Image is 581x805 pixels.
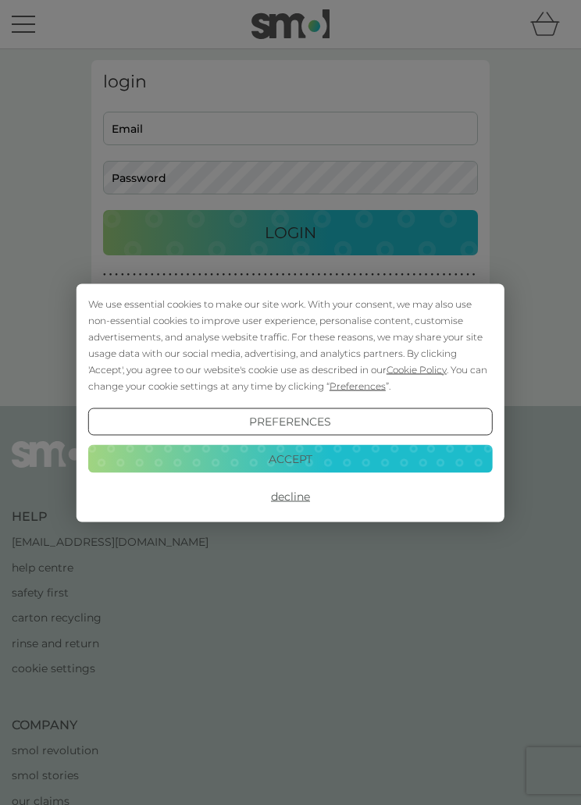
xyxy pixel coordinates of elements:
span: Preferences [330,379,386,391]
button: Decline [88,483,493,511]
span: Cookie Policy [387,363,447,375]
div: Cookie Consent Prompt [77,283,504,522]
div: We use essential cookies to make our site work. With your consent, we may also use non-essential ... [88,295,493,394]
button: Preferences [88,408,493,436]
button: Accept [88,445,493,473]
